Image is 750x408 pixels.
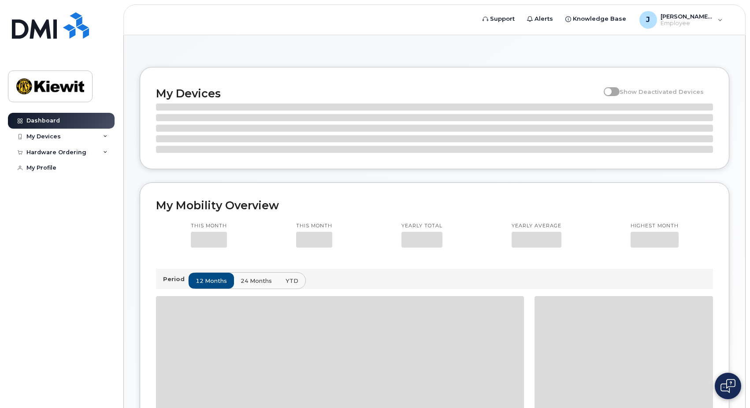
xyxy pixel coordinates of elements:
span: 24 months [241,277,272,285]
p: Yearly total [401,223,442,230]
img: Open chat [720,379,735,393]
input: Show Deactivated Devices [604,83,611,90]
span: Show Deactivated Devices [620,88,704,95]
p: This month [191,223,227,230]
h2: My Devices [156,87,599,100]
p: Period [163,275,188,283]
h2: My Mobility Overview [156,199,713,212]
span: YTD [286,277,298,285]
p: Yearly average [512,223,561,230]
p: This month [296,223,332,230]
p: Highest month [631,223,679,230]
